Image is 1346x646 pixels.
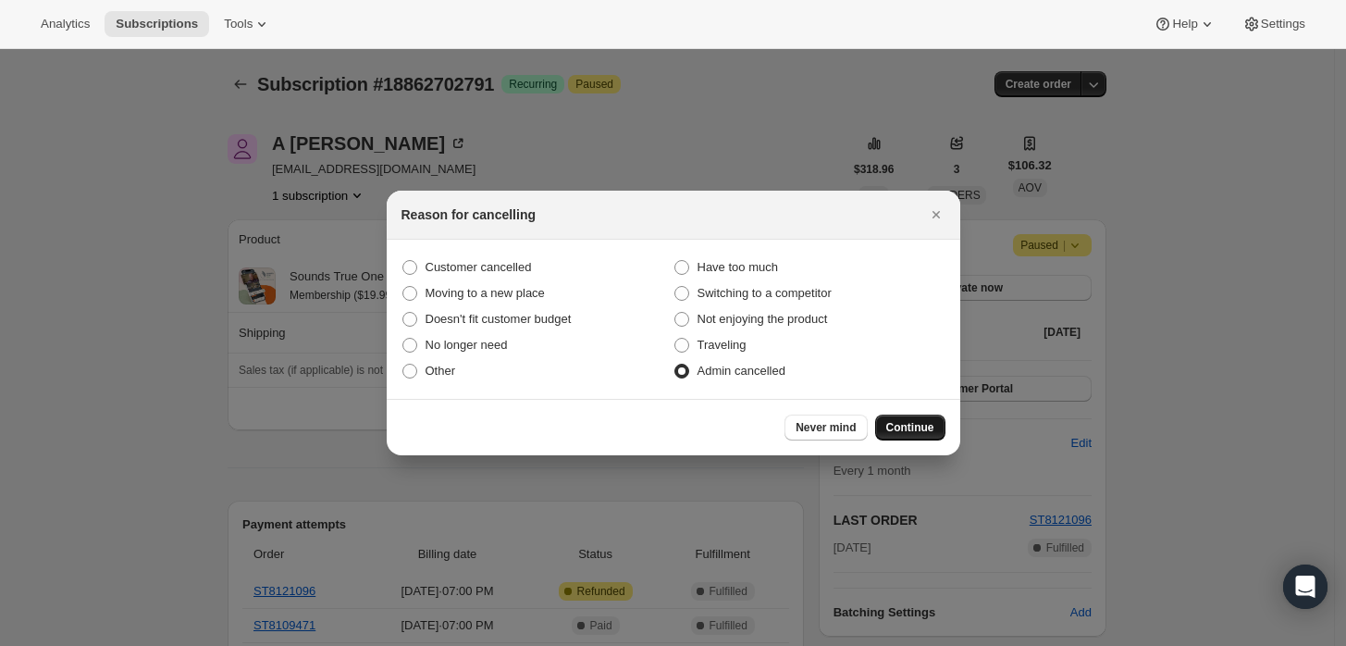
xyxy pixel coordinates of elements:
[105,11,209,37] button: Subscriptions
[796,420,856,435] span: Never mind
[1142,11,1227,37] button: Help
[784,415,867,441] button: Never mind
[426,260,532,274] span: Customer cancelled
[426,286,545,300] span: Moving to a new place
[698,312,828,326] span: Not enjoying the product
[426,312,572,326] span: Doesn't fit customer budget
[875,415,945,441] button: Continue
[30,11,101,37] button: Analytics
[401,205,536,224] h2: Reason for cancelling
[426,364,456,378] span: Other
[698,364,785,378] span: Admin cancelled
[886,420,934,435] span: Continue
[698,338,747,352] span: Traveling
[923,202,949,228] button: Close
[1261,17,1305,31] span: Settings
[1172,17,1197,31] span: Help
[698,260,778,274] span: Have too much
[1231,11,1316,37] button: Settings
[224,17,253,31] span: Tools
[213,11,282,37] button: Tools
[116,17,198,31] span: Subscriptions
[41,17,90,31] span: Analytics
[426,338,508,352] span: No longer need
[1283,565,1327,609] div: Open Intercom Messenger
[698,286,832,300] span: Switching to a competitor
